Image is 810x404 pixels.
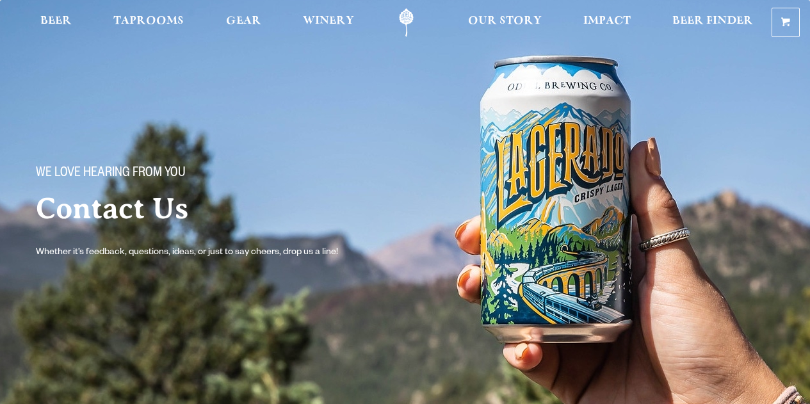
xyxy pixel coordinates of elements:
span: Taprooms [113,16,184,26]
span: We love hearing from you [36,166,186,182]
span: Impact [583,16,631,26]
span: Our Story [468,16,542,26]
a: Odell Home [382,8,430,37]
a: Beer [32,8,80,37]
a: Winery [295,8,362,37]
a: Gear [218,8,270,37]
a: Our Story [460,8,550,37]
p: Whether it’s feedback, questions, ideas, or just to say cheers, drop us a line! [36,245,364,261]
h2: Contact Us [36,193,435,225]
span: Beer Finder [672,16,753,26]
a: Impact [575,8,639,37]
a: Beer Finder [664,8,761,37]
span: Gear [226,16,261,26]
span: Winery [303,16,354,26]
a: Taprooms [105,8,192,37]
span: Beer [40,16,72,26]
